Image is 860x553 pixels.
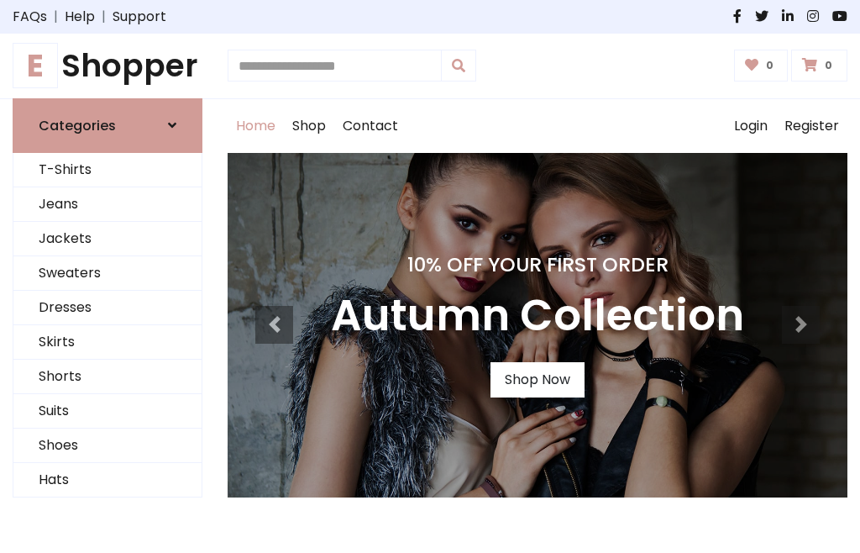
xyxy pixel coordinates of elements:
span: E [13,43,58,88]
a: FAQs [13,7,47,27]
a: Shorts [13,360,202,394]
a: Shop [284,99,334,153]
a: Sweaters [13,256,202,291]
a: Home [228,99,284,153]
span: 0 [821,58,836,73]
h6: Categories [39,118,116,134]
h1: Shopper [13,47,202,85]
a: 0 [734,50,789,82]
a: Jackets [13,222,202,256]
span: 0 [762,58,778,73]
a: Categories [13,98,202,153]
a: Login [726,99,776,153]
a: 0 [791,50,847,82]
a: Dresses [13,291,202,325]
a: EShopper [13,47,202,85]
span: | [95,7,113,27]
h4: 10% Off Your First Order [331,253,744,276]
h3: Autumn Collection [331,290,744,342]
a: T-Shirts [13,153,202,187]
a: Contact [334,99,406,153]
a: Help [65,7,95,27]
a: Jeans [13,187,202,222]
span: | [47,7,65,27]
a: Shop Now [490,362,585,398]
a: Shoes [13,429,202,463]
a: Hats [13,463,202,498]
a: Skirts [13,325,202,360]
a: Support [113,7,166,27]
a: Suits [13,394,202,429]
a: Register [776,99,847,153]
